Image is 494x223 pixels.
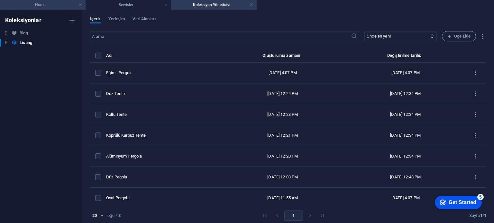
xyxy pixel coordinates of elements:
span: Veri Alanları [133,15,155,24]
div: [DATE] 4:07 PM [224,70,342,76]
div: [DATE] 12:20 PM [224,153,342,159]
button: Öge Ekle [442,31,476,41]
h6: Listing [20,39,32,47]
div: [DATE] 12:23 PM [224,112,342,117]
span: Öge Ekle [447,32,471,40]
input: Arama [90,31,351,41]
i: Yeni koleksiyon oluştur [68,16,76,24]
div: [DATE] 12:34 PM [352,133,460,138]
div: Eğimli Pergola [106,70,214,76]
div: Get Started [19,7,47,13]
div: Alüminyum Pergola [106,153,214,159]
span: İçerik [90,15,101,24]
div: Köprülü Karpuz Tente [106,133,214,138]
div: Düz Tente [106,91,214,97]
button: page 1 [284,210,303,221]
div: öğe / [107,213,117,219]
div: [DATE] 12:24 PM [224,91,342,97]
div: [DATE] 12:34 PM [352,153,460,159]
th: Adı [106,52,219,63]
strong: 1 [484,213,486,218]
h4: Servisler [86,1,171,8]
div: 20 [90,213,105,219]
div: [DATE] 12:34 PM [352,91,460,97]
span: Yerleşim [108,15,125,24]
strong: 1 [480,213,482,218]
div: [DATE] 12:21 PM [224,133,342,138]
div: 5 [48,1,54,8]
h6: Koleksiyonlar [5,16,41,24]
div: [DATE] 12:34 PM [352,112,460,117]
div: [DATE] 12:43 PM [352,174,460,180]
th: Oluşturulma zamanı [219,52,347,63]
div: Kollu Tente [106,112,214,117]
div: Oval Pergola [106,195,214,201]
div: Düz Pegola [106,174,214,180]
h4: Koleksiyon Yöneticisi [171,1,257,8]
div: [DATE] 11:55 AM [224,195,342,201]
th: Değiştirilme tarihi: [346,52,465,63]
nav: pagination navigation [259,210,328,221]
div: [DATE] 4:07 PM [352,70,460,76]
h6: Blog [20,29,28,37]
div: Get Started 5 items remaining, 0% complete [5,3,52,17]
div: Sayfa / [469,213,486,219]
div: [DATE] 4:07 PM [352,195,460,201]
div: [DATE] 12:03 PM [224,174,342,180]
strong: 8 [118,213,121,219]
